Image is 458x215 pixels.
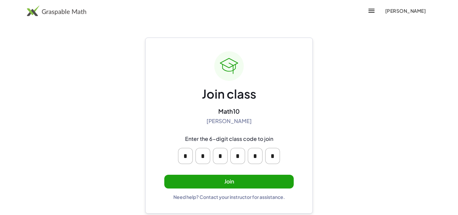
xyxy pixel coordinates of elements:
[178,148,193,164] input: Please enter OTP character 1
[173,194,285,200] div: Need help? Contact your instructor for assistance.
[265,148,280,164] input: Please enter OTP character 6
[380,5,431,17] button: [PERSON_NAME]
[164,175,294,189] button: Join
[385,8,426,14] span: [PERSON_NAME]
[213,148,228,164] input: Please enter OTP character 3
[248,148,263,164] input: Please enter OTP character 5
[207,118,252,125] div: [PERSON_NAME]
[195,148,210,164] input: Please enter OTP character 2
[218,107,240,115] div: Math10
[230,148,245,164] input: Please enter OTP character 4
[185,136,273,143] div: Enter the 6-digit class code to join
[202,86,256,102] div: Join class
